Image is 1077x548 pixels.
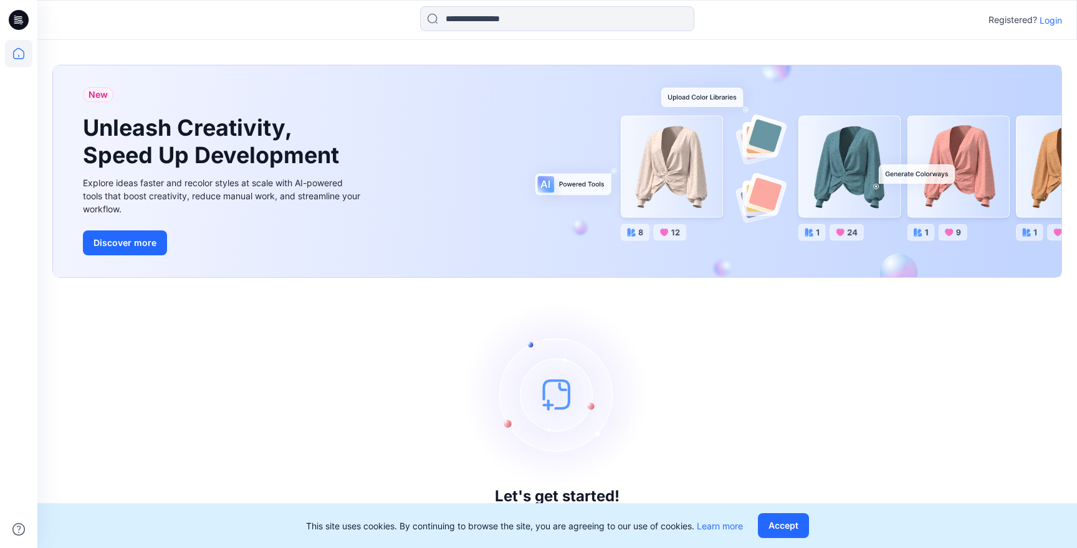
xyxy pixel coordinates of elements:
button: Accept [758,513,809,538]
p: Login [1040,14,1062,27]
a: Discover more [83,230,363,255]
p: This site uses cookies. By continuing to browse the site, you are agreeing to our use of cookies. [306,519,743,532]
p: Registered? [988,12,1037,27]
img: empty-state-image.svg [464,301,651,488]
a: Learn more [697,521,743,531]
span: New [89,87,108,102]
button: Discover more [83,230,167,255]
h1: Unleash Creativity, Speed Up Development [83,115,345,168]
div: Explore ideas faster and recolor styles at scale with AI-powered tools that boost creativity, red... [83,176,363,215]
h3: Let's get started! [495,488,620,505]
